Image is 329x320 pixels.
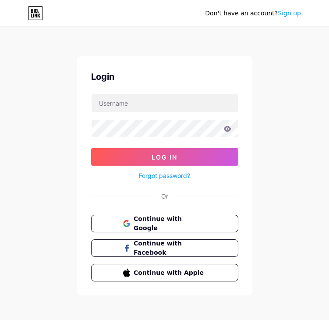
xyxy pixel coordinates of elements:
[92,94,238,112] input: Username
[91,148,238,166] button: Log In
[91,70,238,83] div: Login
[278,10,301,17] a: Sign up
[139,171,190,180] a: Forgot password?
[134,214,206,233] span: Continue with Google
[161,192,168,201] div: Or
[91,239,238,257] button: Continue with Facebook
[152,153,177,161] span: Log In
[134,239,206,257] span: Continue with Facebook
[91,215,238,232] button: Continue with Google
[205,9,301,18] div: Don't have an account?
[134,268,206,277] span: Continue with Apple
[91,264,238,281] button: Continue with Apple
